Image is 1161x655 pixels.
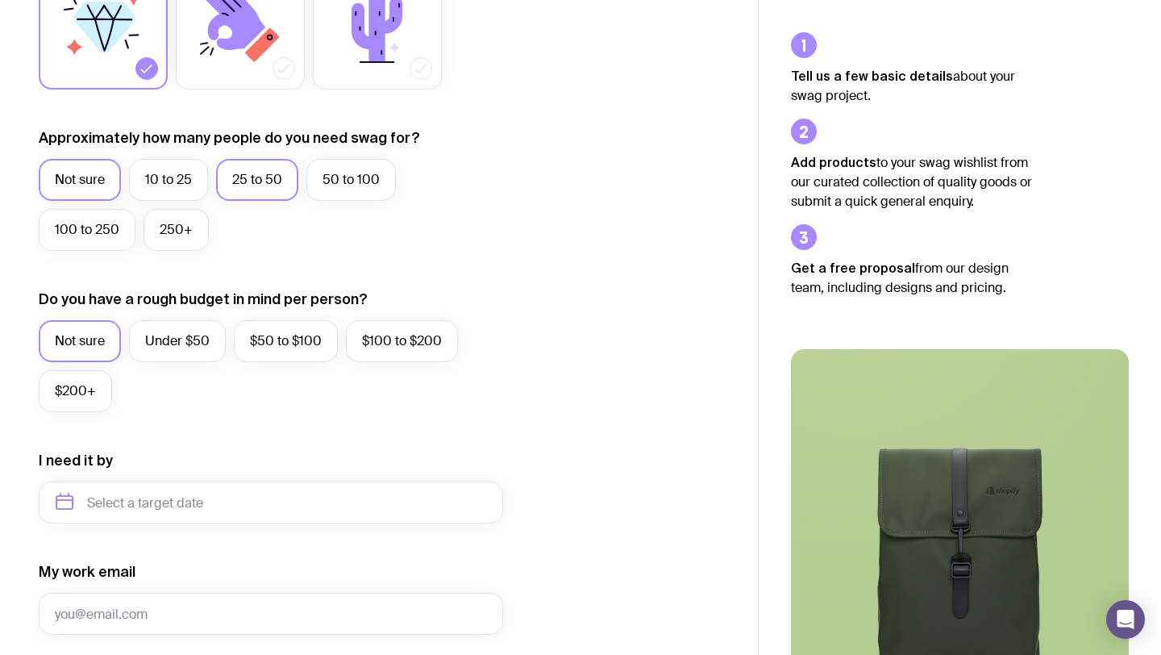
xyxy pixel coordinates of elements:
div: Open Intercom Messenger [1106,600,1145,639]
p: from our design team, including designs and pricing. [791,258,1033,298]
label: $100 to $200 [346,320,458,362]
label: $50 to $100 [234,320,338,362]
label: Not sure [39,320,121,362]
input: you@email.com [39,593,503,635]
label: I need it by [39,451,113,470]
label: 10 to 25 [129,159,208,201]
label: $200+ [39,370,112,412]
label: Do you have a rough budget in mind per person? [39,290,368,309]
strong: Tell us a few basic details [791,69,953,83]
strong: Add products [791,155,876,169]
input: Select a target date [39,482,503,524]
p: to your swag wishlist from our curated collection of quality goods or submit a quick general enqu... [791,152,1033,211]
strong: Get a free proposal [791,261,915,275]
p: about your swag project. [791,66,1033,106]
label: Approximately how many people do you need swag for? [39,128,420,148]
label: Not sure [39,159,121,201]
label: 100 to 250 [39,209,135,251]
label: 25 to 50 [216,159,298,201]
label: My work email [39,562,135,582]
label: 250+ [144,209,209,251]
label: 50 to 100 [306,159,396,201]
label: Under $50 [129,320,226,362]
